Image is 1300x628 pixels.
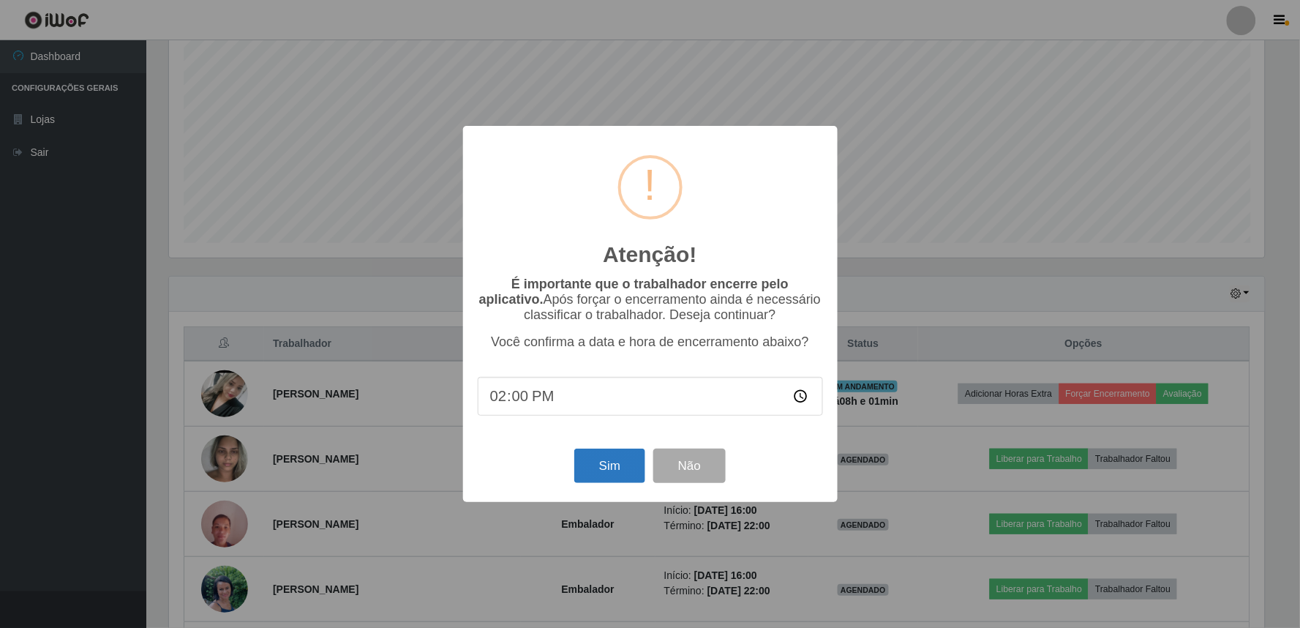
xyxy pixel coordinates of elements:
[574,449,645,483] button: Sim
[479,277,789,307] b: É importante que o trabalhador encerre pelo aplicativo.
[653,449,726,483] button: Não
[478,334,823,350] p: Você confirma a data e hora de encerramento abaixo?
[478,277,823,323] p: Após forçar o encerramento ainda é necessário classificar o trabalhador. Deseja continuar?
[603,242,696,268] h2: Atenção!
